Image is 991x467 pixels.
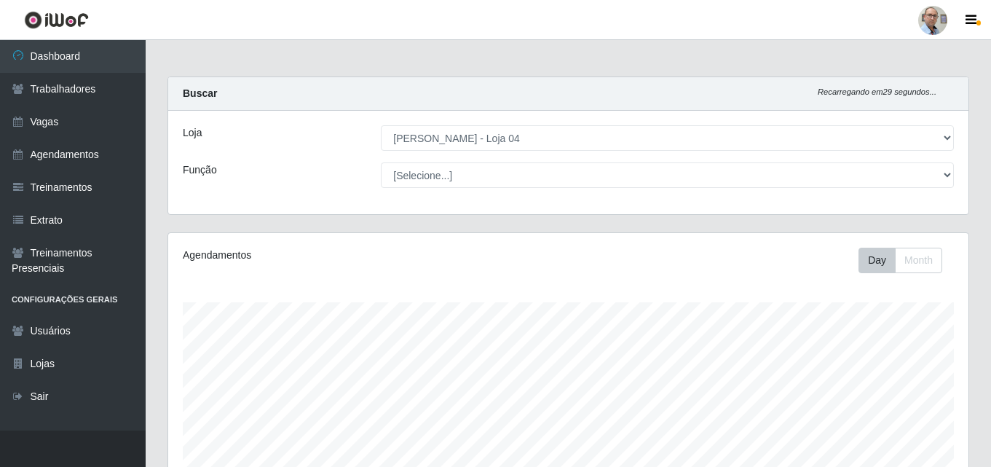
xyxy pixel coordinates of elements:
[818,87,936,96] i: Recarregando em 29 segundos...
[183,248,491,263] div: Agendamentos
[858,248,942,273] div: First group
[858,248,896,273] button: Day
[183,125,202,141] label: Loja
[24,11,89,29] img: CoreUI Logo
[183,162,217,178] label: Função
[895,248,942,273] button: Month
[858,248,954,273] div: Toolbar with button groups
[183,87,217,99] strong: Buscar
